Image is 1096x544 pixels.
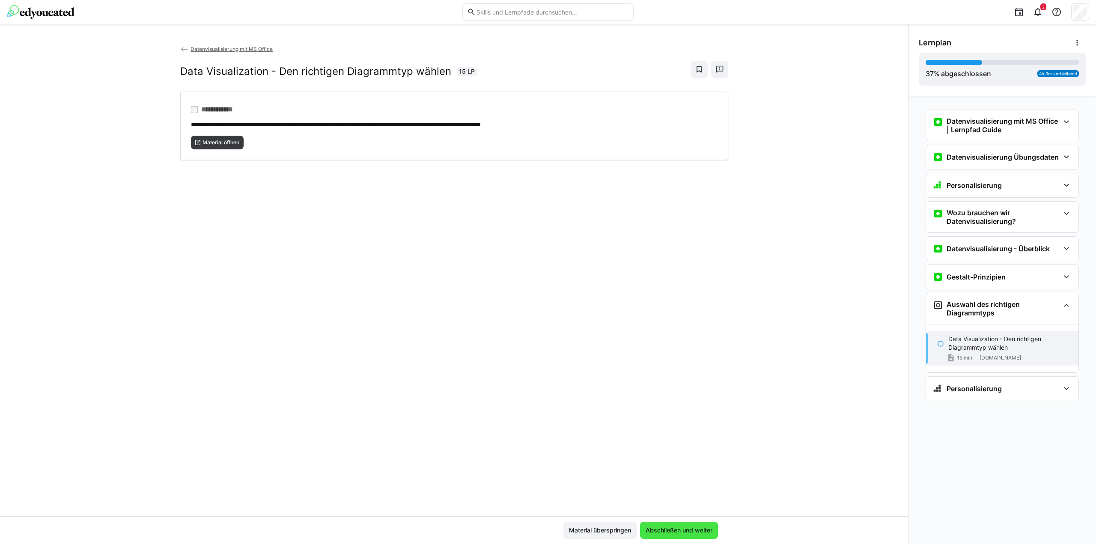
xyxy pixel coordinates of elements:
span: Material öffnen [202,139,240,146]
p: Data Visualization - Den richtigen Diagrammtyp wählen [948,335,1072,352]
button: Abschließen und weiter [640,522,718,539]
span: 37 [926,69,934,78]
h3: Datenvisualisierung - Überblick [947,244,1050,253]
div: % abgeschlossen [926,68,991,79]
span: 4h 3m verbleibend [1039,71,1077,76]
h2: Data Visualization - Den richtigen Diagrammtyp wählen [180,65,451,78]
span: [DOMAIN_NAME] [980,354,1021,361]
span: Abschließen und weiter [644,526,714,535]
a: Datenvisualisierung mit MS Office [180,46,273,52]
span: 15 LP [459,67,475,76]
span: Lernplan [919,38,951,48]
h3: Auswahl des richtigen Diagrammtyps [947,300,1060,317]
h3: Personalisierung [947,181,1002,190]
span: 15 min [957,354,972,361]
h3: Personalisierung [947,384,1002,393]
h3: Datenvisualisierung Übungsdaten [947,153,1059,161]
button: Material öffnen [191,136,244,149]
input: Skills und Lernpfade durchsuchen… [476,8,629,16]
h3: Datenvisualisierung mit MS Office | Lernpfad Guide [947,117,1060,134]
h3: Wozu brauchen wir Datenvisualisierung? [947,208,1060,226]
button: Material überspringen [563,522,637,539]
span: Material überspringen [568,526,632,535]
span: 2 [1042,4,1045,9]
span: Datenvisualisierung mit MS Office [191,46,273,52]
h3: Gestalt-Prinzipien [947,273,1006,281]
